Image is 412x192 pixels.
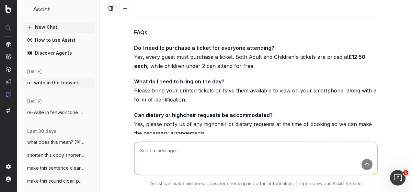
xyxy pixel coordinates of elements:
[25,5,92,14] button: Assist
[27,128,56,134] span: last 30 days
[27,139,84,145] span: what does this mean? @[PERSON_NAME]-Pepra I'
[403,170,408,175] span: 1
[134,77,378,104] p: Please bring your printed tickets or have them available to view on your smartphone, along with a...
[22,35,95,45] a: How to use Assist
[134,111,378,138] p: Yes, please notify us of any highchair or dietary requests at the time of booking so we can make ...
[134,43,378,70] p: Yes, every guest must purchase a ticket. Both Adult and Children's tickets are priced at , while ...
[22,163,95,173] button: make this sentence clear to understand:
[134,78,224,85] strong: What do I need to bring on the day?
[22,150,95,160] button: shorten this copy shorter and snappier:
[6,5,11,13] img: Botify logo
[6,164,11,169] img: Setting
[124,30,131,37] img: Botify assist logo
[134,112,273,118] strong: Can dietary or highchair requests be accommodated?
[6,54,11,59] img: Intelligence
[150,180,294,187] p: Assist can make mistakes. Consider checking important information.
[6,91,11,97] img: Assist
[6,108,10,113] img: Switch project
[299,180,362,187] a: Open previous Assist version
[22,22,95,32] button: New Chat
[27,165,84,171] span: make this sentence clear to understand:
[6,79,11,84] img: Studio
[390,170,406,186] iframe: Intercom live chat
[22,78,95,88] button: re-write in the fenwick tone of voice:
[27,80,84,86] span: re-write in the fenwick tone of voice:
[33,5,50,14] h1: Assist
[27,109,84,116] span: re-write in fenwick tone of voice: [PERSON_NAME]
[6,67,11,72] img: Activation
[6,176,11,182] img: My account
[27,152,84,158] span: shorten this copy shorter and snappier:
[22,137,95,147] button: what does this mean? @[PERSON_NAME]-Pepra I'
[27,69,42,75] span: [DATE]
[25,6,30,13] img: Assist
[27,178,84,184] span: make this sound clear, polite & professi
[27,98,42,105] span: [DATE]
[22,48,95,58] a: Discover Agents
[134,29,147,36] strong: FAQs
[22,107,95,118] button: re-write in fenwick tone of voice: [PERSON_NAME]
[22,176,95,186] button: make this sound clear, polite & professi
[134,45,274,51] strong: Do I need to purchase a ticket for everyone attending?
[6,42,11,47] img: Analytics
